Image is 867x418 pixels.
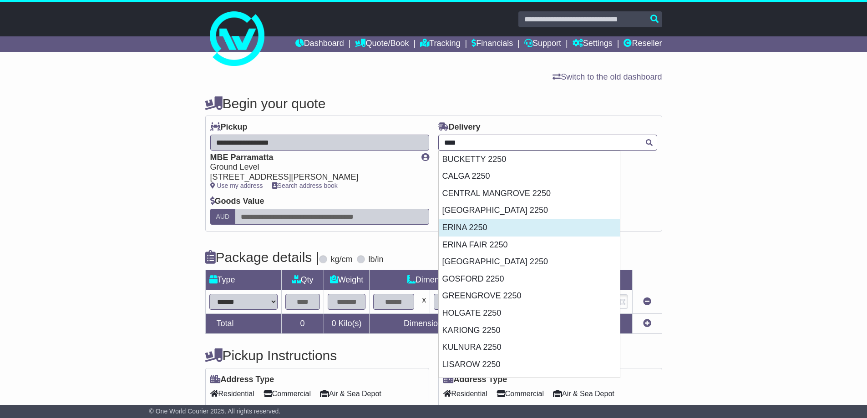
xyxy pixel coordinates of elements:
span: Commercial [497,387,544,401]
div: KULNURA 2250 [439,339,620,356]
a: Financials [472,36,513,52]
div: MBE Parramatta [210,153,412,163]
div: CENTRAL MANGROVE 2250 [439,185,620,202]
span: Commercial [264,387,311,401]
td: Dimensions in Centimetre(s) [370,313,539,333]
span: Air & Sea Depot [553,387,614,401]
a: Tracking [420,36,460,52]
div: [GEOGRAPHIC_DATA] 2250 [439,253,620,271]
h4: Pickup Instructions [205,348,429,363]
label: kg/cm [330,255,352,265]
a: Dashboard [295,36,344,52]
td: Weight [324,270,370,290]
a: Use my address [210,182,263,189]
span: Residential [443,387,487,401]
span: Residential [210,387,254,401]
td: Qty [281,270,324,290]
label: AUD [210,209,236,225]
td: Total [205,313,281,333]
div: ERINA 2250 [439,219,620,237]
div: ERINA FAIR 2250 [439,237,620,254]
span: © One World Courier 2025. All rights reserved. [149,408,281,415]
div: CALGA 2250 [439,168,620,185]
a: Settings [573,36,613,52]
td: x [418,290,430,313]
a: Add new item [643,319,651,328]
label: Delivery [438,122,481,132]
label: Address Type [210,375,274,385]
span: 0 [331,319,336,328]
a: Remove this item [643,297,651,306]
div: GOSFORD 2250 [439,271,620,288]
label: Pickup [210,122,248,132]
td: Dimensions (L x W x H) [370,270,539,290]
div: [GEOGRAPHIC_DATA] 2250 [439,202,620,219]
a: Switch to the old dashboard [553,72,662,81]
label: lb/in [368,255,383,265]
a: Support [524,36,561,52]
a: Reseller [624,36,662,52]
div: [STREET_ADDRESS][PERSON_NAME] [210,172,412,182]
td: Type [205,270,281,290]
h4: Package details | [205,250,319,265]
div: LOWER MANGROVE 2250 [439,373,620,390]
div: BUCKETTY 2250 [439,151,620,168]
a: Quote/Book [355,36,409,52]
span: Air & Sea Depot [320,387,381,401]
td: Kilo(s) [324,313,370,333]
typeahead: Please provide city [438,135,657,151]
div: HOLGATE 2250 [439,305,620,322]
a: Search address book [272,182,338,189]
label: Address Type [443,375,507,385]
div: KARIONG 2250 [439,322,620,339]
div: GREENGROVE 2250 [439,287,620,305]
h4: Begin your quote [205,96,662,111]
div: Ground Level [210,162,412,172]
td: 0 [281,313,324,333]
div: LISAROW 2250 [439,356,620,373]
label: Goods Value [210,196,264,206]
